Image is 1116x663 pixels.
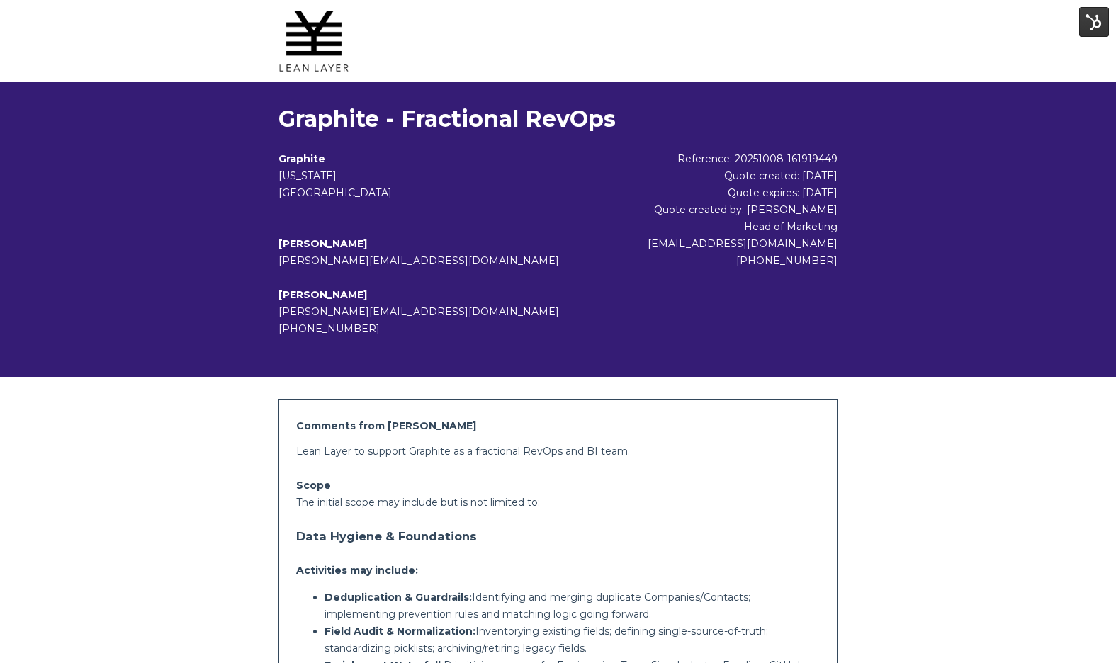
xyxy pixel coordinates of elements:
img: Lean Layer [278,6,349,76]
div: Quote expires: [DATE] [586,184,838,201]
strong: Activities may include: [296,564,418,577]
b: [PERSON_NAME] [278,288,367,301]
p: The initial scope may include but is not limited to: [296,494,820,511]
h1: Graphite - Fractional RevOps [278,105,838,133]
b: Graphite [278,152,325,165]
strong: Deduplication & Guardrails: [325,591,472,603]
h2: Comments from [PERSON_NAME] [296,417,820,434]
div: Reference: 20251008-161919449 [586,150,838,167]
span: [PHONE_NUMBER] [278,322,380,335]
p: Inventorying existing fields; defining single‑source‑of‑truth; standardizing picklists; archiving... [325,623,820,657]
span: Quote created by: [PERSON_NAME] Head of Marketing [EMAIL_ADDRESS][DOMAIN_NAME] [PHONE_NUMBER] [648,203,838,267]
b: [PERSON_NAME] [278,237,367,250]
p: Identifying and merging duplicate Companies/Contacts; implementing prevention rules and matching ... [325,589,820,623]
h3: Data Hygiene & Foundations [296,522,820,550]
div: Quote created: [DATE] [586,167,838,184]
span: [PERSON_NAME][EMAIL_ADDRESS][DOMAIN_NAME] [278,254,559,267]
strong: Scope [296,479,331,492]
strong: Field Audit & Normalization: [325,625,475,637]
span: [PERSON_NAME][EMAIL_ADDRESS][DOMAIN_NAME] [278,305,559,318]
address: [US_STATE] [GEOGRAPHIC_DATA] [278,167,586,201]
img: HubSpot Tools Menu Toggle [1079,7,1109,37]
p: Lean Layer to support Graphite as a fractional RevOps and BI team. [296,443,820,460]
